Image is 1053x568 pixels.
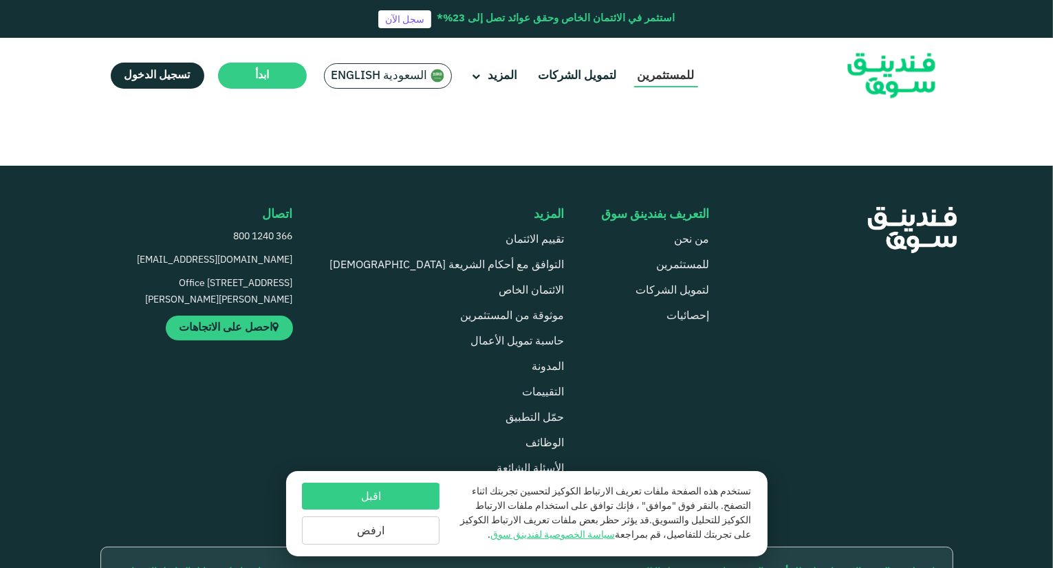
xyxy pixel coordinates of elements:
[674,234,709,245] a: من نحن
[166,316,293,340] a: احصل على الاتجاهات
[138,255,293,265] span: [EMAIL_ADDRESS][DOMAIN_NAME]
[532,362,564,372] a: المدونة
[601,207,709,222] div: التعريف بفندينق سوق
[378,10,431,28] a: سجل الآن
[111,63,204,89] a: تسجيل الدخول
[234,232,293,241] span: 800 1240 366
[302,483,439,510] button: اقبل
[255,70,269,80] span: ابدأ
[824,41,959,111] img: Logo
[525,438,564,448] span: الوظائف
[534,208,564,221] span: المزيد
[129,252,293,269] a: [EMAIL_ADDRESS][DOMAIN_NAME]
[460,516,751,540] span: قد يؤثر حظر بعض ملفات تعريف الارتباط الكوكيز على تجربتك
[329,260,564,270] a: التوافق مع أحكام الشريعة [DEMOGRAPHIC_DATA]
[506,413,564,423] a: حمّل التطبيق
[636,285,709,296] a: لتمويل الشركات
[263,208,293,221] span: اتصال
[431,69,444,83] img: SA Flag
[499,285,564,296] a: الائتمان الخاص
[488,70,518,82] span: المزيد
[666,311,709,321] a: إحصائيات
[535,65,620,87] a: لتمويل الشركات
[437,11,675,27] div: استثمر في الائتمان الخاص وحقق عوائد تصل إلى 23%*
[506,234,564,245] a: تقييم الائتمان
[453,485,750,543] p: تستخدم هذه الصفحة ملفات تعريف الارتباط الكوكيز لتحسين تجربتك اثناء التصفح. بالنقر فوق "موافق" ، ف...
[129,229,293,245] a: 800 1240 366
[656,260,709,270] a: للمستثمرين
[302,516,439,545] button: ارفض
[470,336,564,347] a: حاسبة تمويل الأعمال
[522,387,564,397] a: التقييمات
[129,276,293,309] p: Office [STREET_ADDRESS][PERSON_NAME][PERSON_NAME]
[460,311,564,321] a: موثوقة من المستثمرين
[634,65,698,87] a: للمستثمرين
[488,530,702,540] span: للتفاصيل، قم بمراجعة .
[124,70,191,80] span: تسجيل الدخول
[332,68,428,84] span: السعودية English
[497,463,564,474] a: الأسئلة الشائعة
[844,195,980,265] img: FooterLogo
[490,530,615,540] a: سياسة الخصوصية لفندينق سوق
